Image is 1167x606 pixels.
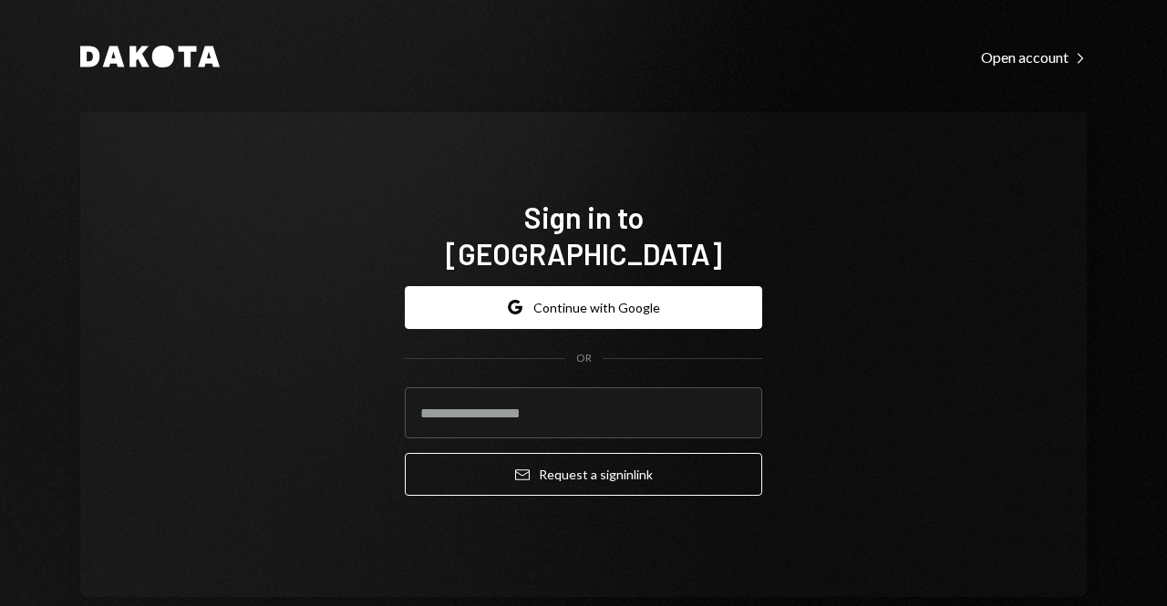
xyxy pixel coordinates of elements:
button: Continue with Google [405,286,762,329]
div: OR [576,351,592,366]
div: Open account [981,48,1087,67]
h1: Sign in to [GEOGRAPHIC_DATA] [405,199,762,272]
a: Open account [981,46,1087,67]
button: Request a signinlink [405,453,762,496]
